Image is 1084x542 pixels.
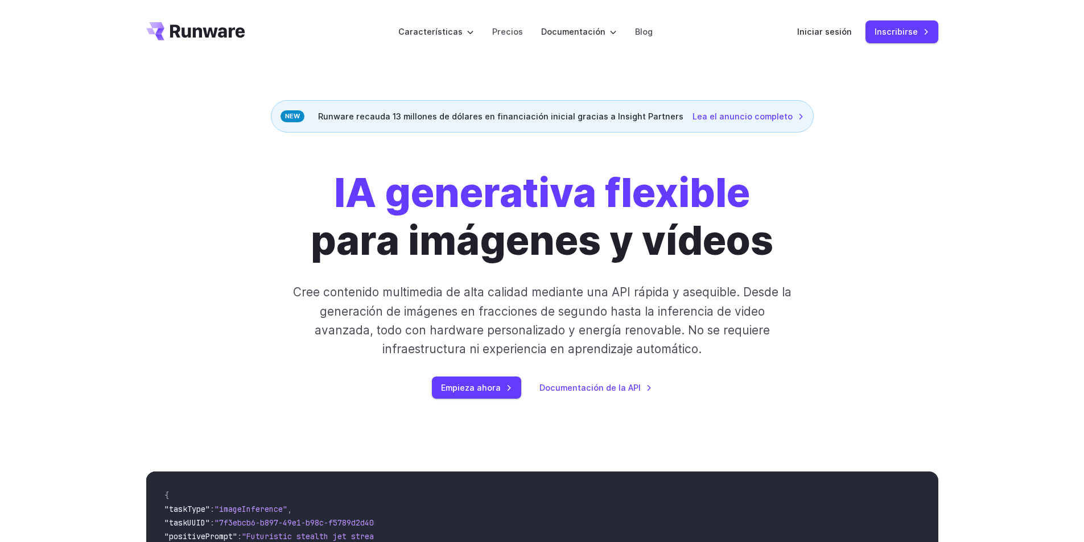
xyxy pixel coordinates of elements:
[693,111,793,121] font: Lea el anuncio completo
[541,27,605,36] font: Documentación
[318,111,683,121] font: Runware recauda 13 millones de dólares en financiación inicial gracias a Insight Partners
[210,518,215,528] span: :
[311,216,773,264] font: para imágenes y vídeos
[539,383,641,392] font: Documentación de la API
[865,20,938,43] a: Inscribirse
[164,518,210,528] span: "taskUUID"
[492,27,523,36] font: Precios
[441,383,501,392] font: Empieza ahora
[215,504,287,514] span: "imageInference"
[635,25,653,38] a: Blog
[210,504,215,514] span: :
[492,25,523,38] a: Precios
[432,376,521,399] a: Empieza ahora
[693,110,804,123] a: Lea el anuncio completo
[164,531,237,541] span: "positivePrompt"
[287,504,292,514] span: ,
[797,27,852,36] font: Iniciar sesión
[293,285,792,356] font: Cree contenido multimedia de alta calidad mediante una API rápida y asequible. Desde la generació...
[797,25,852,38] a: Iniciar sesión
[164,490,169,500] span: {
[242,531,656,541] span: "Futuristic stealth jet streaking through a neon-lit cityscape with glowing purple exhaust"
[215,518,388,528] span: "7f3ebcb6-b897-49e1-b98c-f5789d2d40d7"
[875,27,918,36] font: Inscribirse
[237,531,242,541] span: :
[398,27,463,36] font: Características
[635,27,653,36] font: Blog
[334,168,750,217] font: IA generativa flexible
[539,381,652,394] a: Documentación de la API
[164,504,210,514] span: "taskType"
[146,22,245,40] a: Ir a /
